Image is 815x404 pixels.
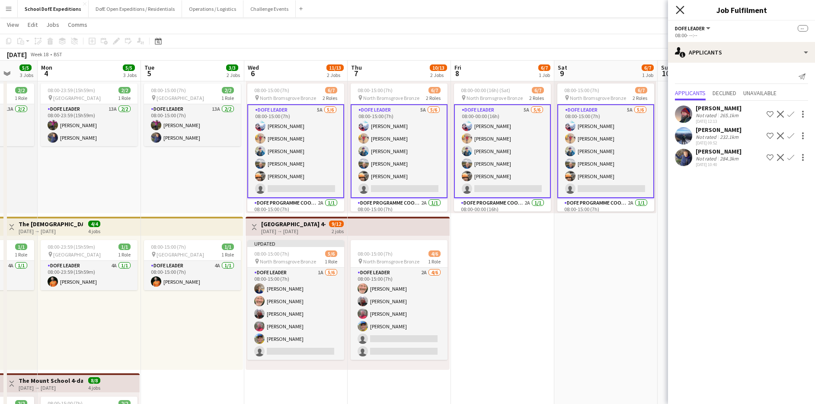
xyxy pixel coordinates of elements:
span: 1/1 [222,244,234,250]
span: North Bromsgrove Bronze [570,95,626,101]
app-card-role: DofE Programme Coordinator2A1/108:00-15:00 (7h) [557,198,654,228]
span: 6/7 [325,87,337,93]
span: 11/13 [326,64,344,71]
span: 1 Role [15,95,27,101]
div: 232.1km [718,134,740,140]
app-job-card: 08:00-15:00 (7h)6/7 North Bromsgrove Bronze2 RolesDofE Leader5A5/608:00-15:00 (7h)[PERSON_NAME][P... [247,83,344,212]
span: 08:00-15:00 (7h) [151,244,186,250]
div: [DATE] 12:13 [696,119,741,124]
span: 6/7 [635,87,647,93]
app-card-role: DofE Leader5A5/608:00-15:00 (7h)[PERSON_NAME][PERSON_NAME][PERSON_NAME][PERSON_NAME][PERSON_NAME] [557,104,654,198]
div: 2 Jobs [227,72,240,78]
span: Tue [144,64,154,71]
app-job-card: 08:00-15:00 (7h)6/7 North Bromsgrove Bronze2 RolesDofE Leader5A5/608:00-15:00 (7h)[PERSON_NAME][P... [351,83,447,212]
app-card-role: DofE Leader13A2/208:00-23:59 (15h59m)[PERSON_NAME][PERSON_NAME] [41,104,137,146]
span: Unavailable [743,90,777,96]
app-job-card: Updated08:00-15:00 (7h)5/6 North Bromsgrove Bronze1 RoleDofE Leader1A5/608:00-15:00 (7h)[PERSON_N... [247,240,344,360]
span: 08:00-00:00 (16h) (Sat) [461,87,510,93]
app-card-role: DofE Programme Coordinator2A1/108:00-15:00 (7h) [247,198,344,228]
span: North Bromsgrove Bronze [467,95,523,101]
app-card-role: DofE Leader5A5/608:00-15:00 (7h)[PERSON_NAME][PERSON_NAME][PERSON_NAME][PERSON_NAME][PERSON_NAME] [247,104,344,198]
div: [DATE] [7,50,27,59]
div: BST [54,51,62,58]
a: Comms [64,19,91,30]
span: 3/3 [226,64,238,71]
div: 284.3km [718,155,740,162]
span: 9 [556,68,567,78]
span: 08:00-23:59 (15h59m) [48,87,95,93]
div: [PERSON_NAME] [696,126,741,134]
button: School DofE Expeditions [18,0,89,17]
span: [GEOGRAPHIC_DATA] [157,95,204,101]
div: 1 Job [642,72,653,78]
span: 2 Roles [529,95,544,101]
span: 4 [40,68,52,78]
div: [DATE] → [DATE] [19,385,83,391]
span: 5/5 [123,64,135,71]
span: 8 [453,68,461,78]
span: Comms [68,21,87,29]
span: 5/5 [19,64,32,71]
app-card-role: DofE Leader4A1/108:00-15:00 (7h)[PERSON_NAME] [144,261,241,290]
span: North Bromsgrove Bronze [260,95,316,101]
app-job-card: 08:00-00:00 (16h) (Sat)6/7 North Bromsgrove Bronze2 RolesDofE Leader5A5/608:00-00:00 (16h)[PERSON... [454,83,551,212]
span: North Bromsgrove Bronze [363,95,419,101]
span: North Bromsgrove Bronze [260,258,316,265]
app-card-role: DofE Programme Coordinator2A1/108:00-15:00 (7h) [351,198,447,228]
span: 6/7 [428,87,441,93]
span: -- [798,25,808,32]
app-job-card: 08:00-15:00 (7h)1/1 [GEOGRAPHIC_DATA]1 RoleDofE Leader4A1/108:00-15:00 (7h)[PERSON_NAME] [144,240,241,290]
span: 08:00-15:00 (7h) [358,87,393,93]
span: Fri [454,64,461,71]
app-job-card: 08:00-23:59 (15h59m)1/1 [GEOGRAPHIC_DATA]1 RoleDofE Leader4A1/108:00-23:59 (15h59m)[PERSON_NAME] [41,240,137,290]
span: 2 Roles [633,95,647,101]
span: Week 18 [29,51,50,58]
a: View [3,19,22,30]
a: Edit [24,19,41,30]
span: Mon [41,64,52,71]
span: 1 Role [118,95,131,101]
div: [PERSON_NAME] [696,147,741,155]
span: 4/6 [428,250,441,257]
span: 2/2 [118,87,131,93]
div: 3 Jobs [123,72,137,78]
span: 1 Role [221,95,234,101]
app-card-role: DofE Leader1A5/608:00-15:00 (7h)[PERSON_NAME][PERSON_NAME][PERSON_NAME][PERSON_NAME][PERSON_NAME] [247,268,344,360]
div: [DATE] 09:52 [696,140,741,146]
div: 4 jobs [88,384,100,391]
span: Sun [661,64,671,71]
span: 6 [246,68,259,78]
div: Not rated [696,134,718,140]
span: 08:00-23:59 (15h59m) [48,244,95,250]
div: [PERSON_NAME] [696,104,741,112]
span: 5 [143,68,154,78]
span: 7 [350,68,362,78]
app-job-card: 08:00-15:00 (7h)6/7 North Bromsgrove Bronze2 RolesDofE Leader5A5/608:00-15:00 (7h)[PERSON_NAME][P... [557,83,654,212]
span: 2 Roles [323,95,337,101]
app-job-card: 08:00-15:00 (7h)2/2 [GEOGRAPHIC_DATA]1 RoleDofE Leader13A2/208:00-15:00 (7h)[PERSON_NAME][PERSON_... [144,83,241,146]
span: [GEOGRAPHIC_DATA] [53,251,101,258]
div: 2 Jobs [327,72,343,78]
span: Edit [28,21,38,29]
h3: Job Fulfilment [668,4,815,16]
div: 08:00-15:00 (7h)4/6 North Bromsgrove Bronze1 RoleDofE Leader2A4/608:00-15:00 (7h)[PERSON_NAME][PE... [351,240,447,360]
span: 1 Role [15,251,27,258]
div: 1 Job [539,72,550,78]
div: 08:00- --:-- [675,32,808,38]
span: 5/6 [325,250,337,257]
span: Wed [248,64,259,71]
span: 1 Role [325,258,337,265]
span: Applicants [675,90,706,96]
app-card-role: DofE Leader5A5/608:00-00:00 (16h)[PERSON_NAME][PERSON_NAME][PERSON_NAME][PERSON_NAME][PERSON_NAME] [454,104,551,198]
span: 1 Role [221,251,234,258]
div: Not rated [696,155,718,162]
app-job-card: 08:00-23:59 (15h59m)2/2 [GEOGRAPHIC_DATA]1 RoleDofE Leader13A2/208:00-23:59 (15h59m)[PERSON_NAME]... [41,83,137,146]
span: 08:00-15:00 (7h) [358,250,393,257]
